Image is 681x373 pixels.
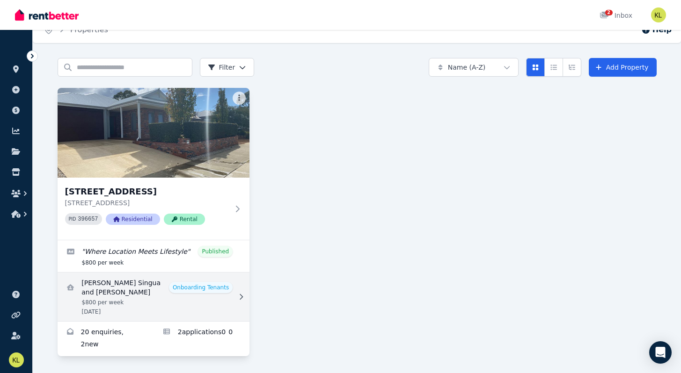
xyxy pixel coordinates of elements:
[429,58,519,77] button: Name (A-Z)
[200,58,255,77] button: Filter
[544,58,563,77] button: Compact list view
[69,216,76,222] small: PID
[233,92,246,105] button: More options
[15,8,79,22] img: RentBetter
[641,24,672,36] button: Help
[106,214,160,225] span: Residential
[600,11,632,20] div: Inbox
[58,88,250,240] a: 20 Pinehurst Cres, Dunsborough[STREET_ADDRESS][STREET_ADDRESS]PID 396657ResidentialRental
[9,352,24,367] img: Kellie Ann Lewandowski
[58,322,154,356] a: Enquiries for 20 Pinehurst Cres, Dunsborough
[651,7,666,22] img: Kellie Ann Lewandowski
[58,88,250,178] img: 20 Pinehurst Cres, Dunsborough
[563,58,581,77] button: Expanded list view
[58,240,250,272] a: Edit listing: Where Location Meets Lifestyle
[65,198,229,208] p: [STREET_ADDRESS]
[448,63,486,72] span: Name (A-Z)
[33,17,119,43] nav: Breadcrumb
[58,273,250,321] a: View details for Marnelli Barrientos Singua and Madhur Khurana
[589,58,657,77] a: Add Property
[208,63,235,72] span: Filter
[154,322,249,356] a: Applications for 20 Pinehurst Cres, Dunsborough
[164,214,205,225] span: Rental
[605,10,613,15] span: 2
[649,341,672,364] div: Open Intercom Messenger
[78,216,98,222] code: 396657
[65,185,229,198] h3: [STREET_ADDRESS]
[526,58,581,77] div: View options
[526,58,545,77] button: Card view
